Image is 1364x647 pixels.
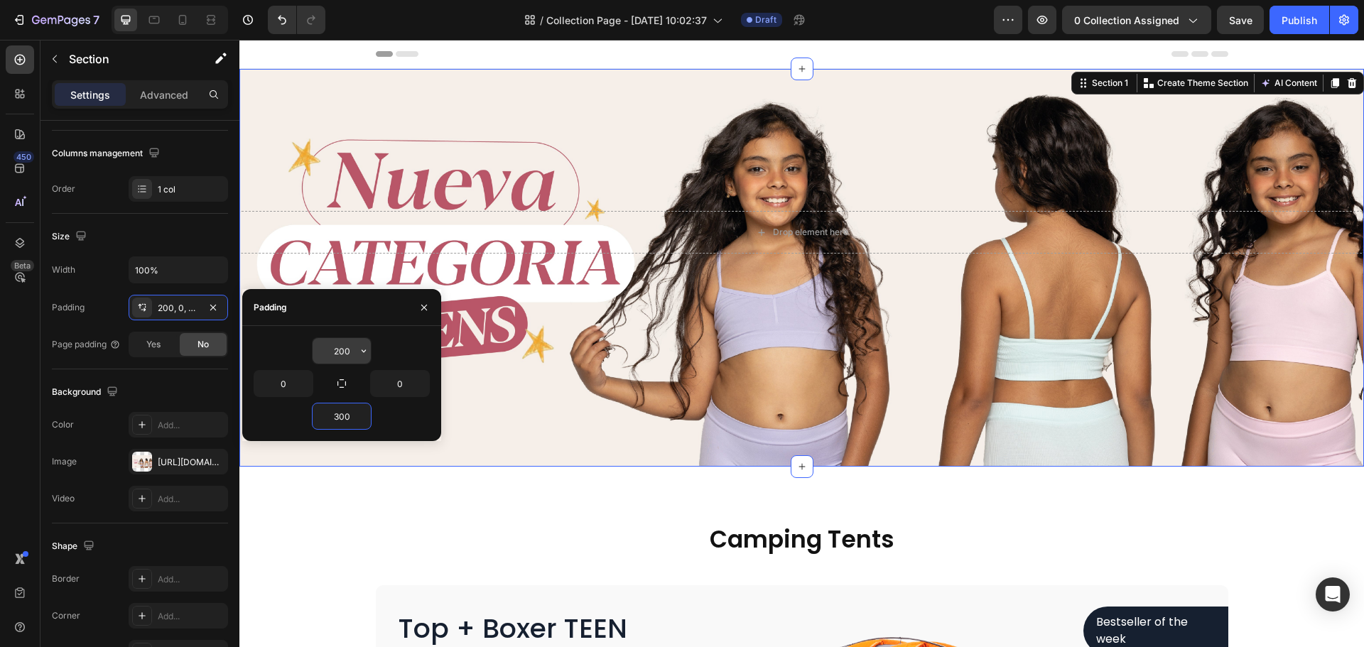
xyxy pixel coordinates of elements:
div: [URL][DOMAIN_NAME] [158,456,224,469]
iframe: Design area [239,40,1364,647]
div: Shape [52,537,97,556]
div: 450 [13,151,34,163]
span: Save [1229,14,1252,26]
p: Camping Tents [138,485,987,516]
div: Publish [1282,13,1317,28]
p: 7 [93,11,99,28]
div: Padding [52,301,85,314]
button: AI Content [1018,35,1081,52]
div: Background [52,383,121,402]
p: Settings [70,87,110,102]
input: Auto [129,257,227,283]
div: Image [52,455,77,468]
span: Collection Page - [DATE] 10:02:37 [546,13,707,28]
button: Save [1217,6,1264,34]
div: Video [52,492,75,505]
div: Undo/Redo [268,6,325,34]
input: Auto [371,371,429,396]
input: Auto [313,403,371,429]
div: Width [52,263,75,276]
div: Drop element here [534,187,609,198]
div: Open Intercom Messenger [1316,577,1350,611]
button: 0 collection assigned [1062,6,1211,34]
input: Auto [254,371,313,396]
button: Publish [1270,6,1329,34]
div: Add... [158,573,224,586]
div: 200, 0, Auto, 0 [158,302,199,315]
span: Yes [146,338,161,351]
div: Border [52,572,80,585]
input: Auto [313,338,371,364]
span: 0 collection assigned [1074,13,1179,28]
div: Add... [158,419,224,432]
div: Corner [52,609,80,622]
p: Bestseller of the week [857,574,976,608]
span: / [540,13,543,28]
span: No [197,338,209,351]
div: Columns management [52,144,163,163]
p: Create Theme Section [918,37,1009,50]
div: Order [52,183,75,195]
p: Section [69,50,185,67]
div: Size [52,227,90,246]
div: Add... [158,493,224,506]
button: 7 [6,6,106,34]
div: Section 1 [850,37,892,50]
p: Advanced [140,87,188,102]
span: Draft [755,13,776,26]
div: 1 col [158,183,224,196]
div: Page padding [52,338,121,351]
div: Beta [11,260,34,271]
div: Padding [254,301,287,314]
div: Add... [158,610,224,623]
div: Color [52,418,74,431]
